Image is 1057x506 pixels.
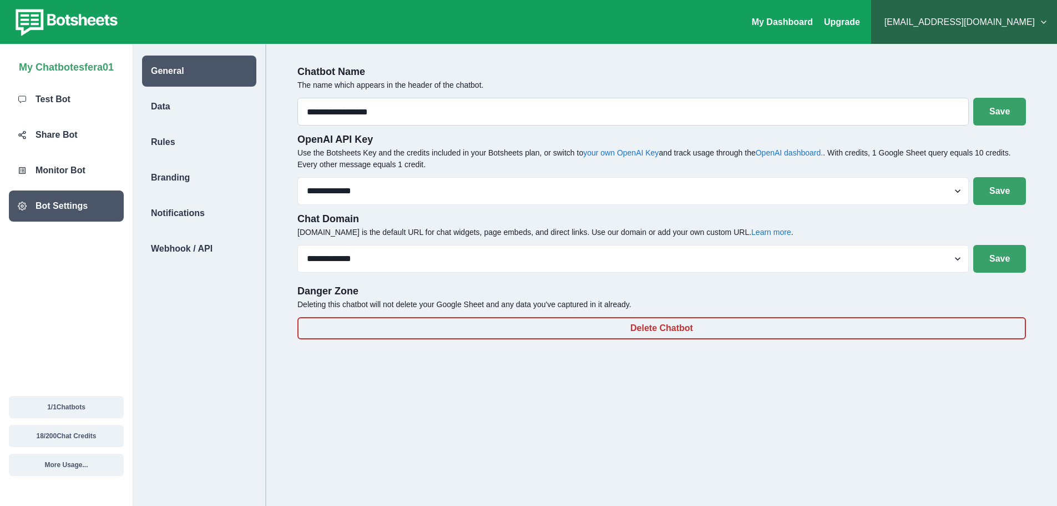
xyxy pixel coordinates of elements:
[133,56,265,87] a: General
[133,91,265,122] a: Data
[297,212,1026,227] p: Chat Domain
[756,148,823,157] a: OpenAI dashboard.
[880,11,1048,33] button: [EMAIL_ADDRESS][DOMAIN_NAME]
[973,245,1026,273] button: Save
[297,227,1026,238] p: [DOMAIN_NAME] is the default URL for chat widgets, page embeds, and direct links. Use our domain ...
[36,199,88,213] p: Bot Settings
[297,299,1026,310] p: Deleting this chatbot will not delete your Google Sheet and any data you've captured in it already.
[297,132,1026,147] p: OpenAI API Key
[9,7,121,38] img: botsheets-logo.png
[824,17,860,27] a: Upgrade
[297,317,1026,339] button: Delete Chatbot
[297,147,1026,171] p: Use the Botsheets Key and the credits included in your Botsheets plan, or switch to and track usa...
[133,198,265,229] a: Notifications
[36,164,85,177] p: Monitor Bot
[9,425,124,447] button: 18/200Chat Credits
[36,93,70,106] p: Test Bot
[9,454,124,476] button: More Usage...
[151,136,175,149] p: Rules
[151,171,190,184] p: Branding
[297,284,1026,299] p: Danger Zone
[151,100,170,113] p: Data
[583,148,659,157] a: your own OpenAI Key
[751,228,791,237] a: Learn more
[9,396,124,418] button: 1/1Chatbots
[133,127,265,158] a: Rules
[36,128,78,142] p: Share Bot
[133,233,265,264] a: Webhook / API
[752,17,813,27] a: My Dashboard
[151,64,184,78] p: General
[973,177,1026,205] button: Save
[151,207,205,220] p: Notifications
[19,56,114,75] p: My Chatbotesfera01
[297,79,1026,91] p: The name which appears in the header of the chatbot.
[973,98,1026,126] button: Save
[297,64,1026,79] p: Chatbot Name
[133,162,265,193] a: Branding
[151,242,213,255] p: Webhook / API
